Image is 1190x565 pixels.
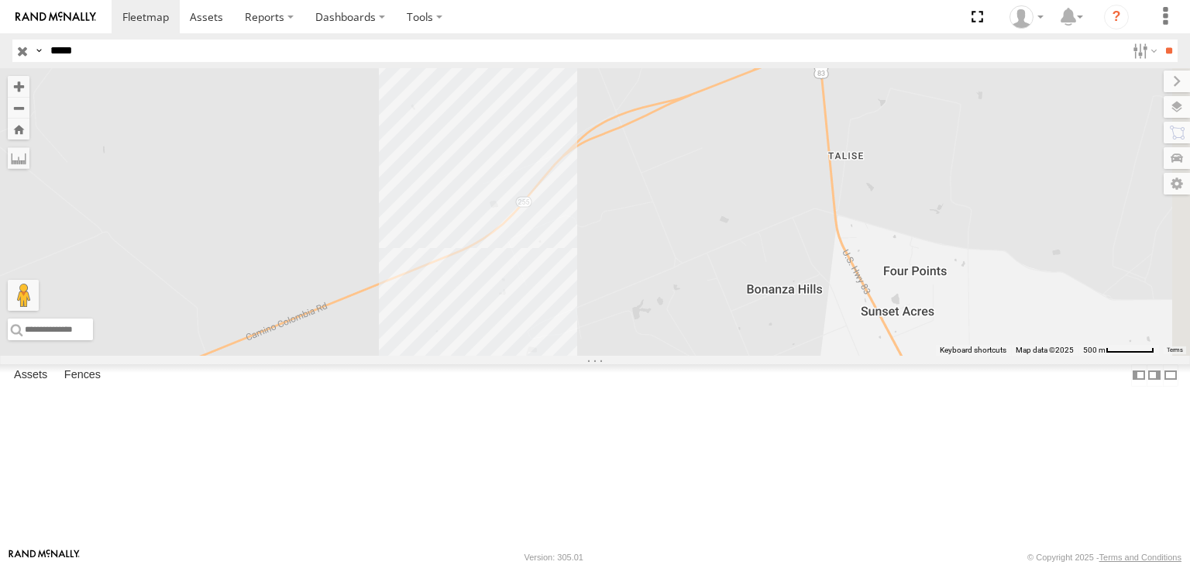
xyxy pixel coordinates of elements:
[8,147,29,169] label: Measure
[1104,5,1129,29] i: ?
[1163,364,1178,387] label: Hide Summary Table
[57,364,108,386] label: Fences
[1099,553,1181,562] a: Terms and Conditions
[1083,346,1106,354] span: 500 m
[8,280,39,311] button: Drag Pegman onto the map to open Street View
[1131,364,1147,387] label: Dock Summary Table to the Left
[1016,346,1074,354] span: Map data ©2025
[1027,553,1181,562] div: © Copyright 2025 -
[1078,345,1159,356] button: Map Scale: 500 m per 59 pixels
[8,76,29,97] button: Zoom in
[1004,5,1049,29] div: Alfonso Garay
[8,119,29,140] button: Zoom Home
[9,549,80,565] a: Visit our Website
[6,364,55,386] label: Assets
[1167,347,1183,353] a: Terms
[1126,40,1160,62] label: Search Filter Options
[15,12,96,22] img: rand-logo.svg
[33,40,45,62] label: Search Query
[940,345,1006,356] button: Keyboard shortcuts
[1147,364,1162,387] label: Dock Summary Table to the Right
[524,553,583,562] div: Version: 305.01
[8,97,29,119] button: Zoom out
[1164,173,1190,195] label: Map Settings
